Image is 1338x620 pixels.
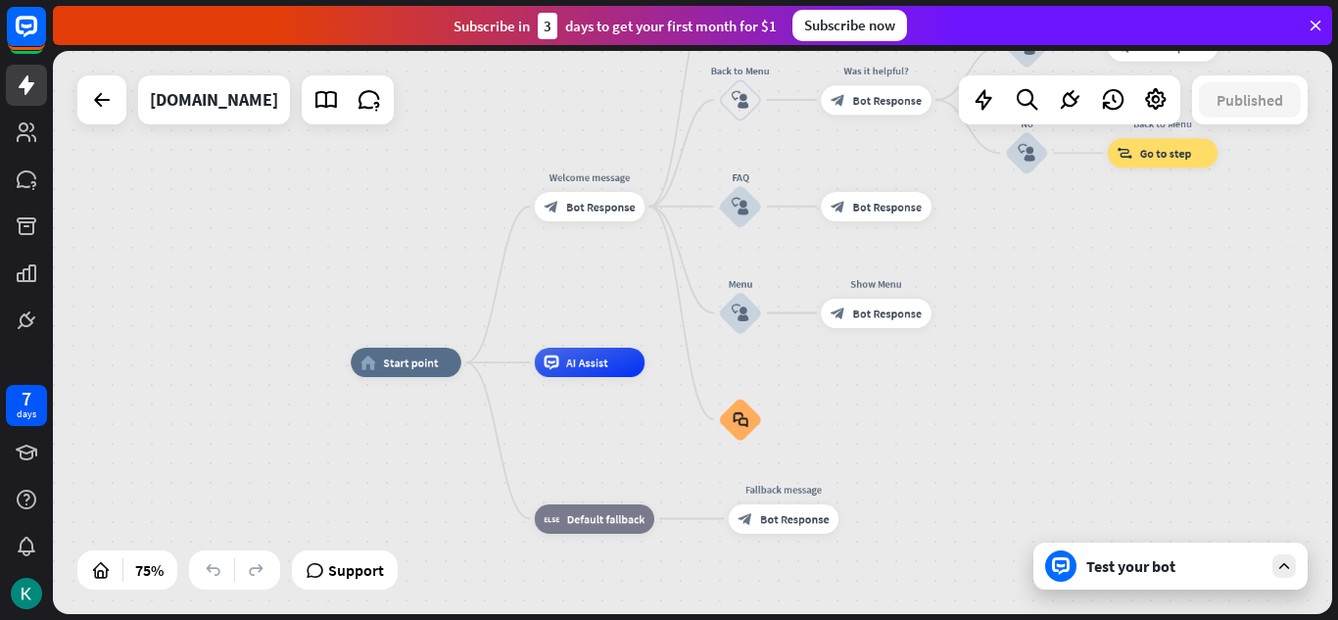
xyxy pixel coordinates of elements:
[1096,117,1228,131] div: Back to Menu
[544,199,558,214] i: block_bot_response
[831,92,845,107] i: block_bot_response
[16,8,74,67] button: Open LiveChat chat widget
[732,91,749,109] i: block_user_input
[6,385,47,426] a: 7 days
[22,390,31,407] div: 7
[733,411,748,428] i: block_faq
[544,511,559,526] i: block_fallback
[852,92,922,107] span: Bot Response
[696,63,785,77] div: Back to Menu
[566,356,608,370] span: AI Assist
[1117,146,1132,161] i: block_goto
[852,199,922,214] span: Bot Response
[129,554,169,586] div: 75%
[760,511,830,526] span: Bot Response
[1018,38,1035,56] i: block_user_input
[732,304,749,321] i: block_user_input
[696,169,785,184] div: FAQ
[717,482,849,497] div: Fallback message
[17,407,36,421] div: days
[454,13,777,39] div: Subscribe in days to get your first month for $1
[831,306,845,320] i: block_bot_response
[738,511,752,526] i: block_bot_response
[567,511,645,526] span: Default fallback
[1139,39,1209,54] span: Bot Response
[538,13,557,39] div: 3
[852,306,922,320] span: Bot Response
[831,199,845,214] i: block_bot_response
[566,199,636,214] span: Bot Response
[360,356,376,370] i: home_2
[1086,556,1263,576] div: Test your bot
[732,198,749,215] i: block_user_input
[792,10,907,41] div: Subscribe now
[523,169,655,184] div: Welcome message
[383,356,438,370] span: Start point
[150,75,278,124] div: cloudskillsboost.google
[328,554,384,586] span: Support
[696,276,785,291] div: Menu
[1199,82,1301,118] button: Published
[982,117,1071,131] div: No
[1117,39,1131,54] i: block_bot_response
[810,276,942,291] div: Show Menu
[810,63,942,77] div: Was it helpful?
[1140,146,1192,161] span: Go to step
[1018,144,1035,162] i: block_user_input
